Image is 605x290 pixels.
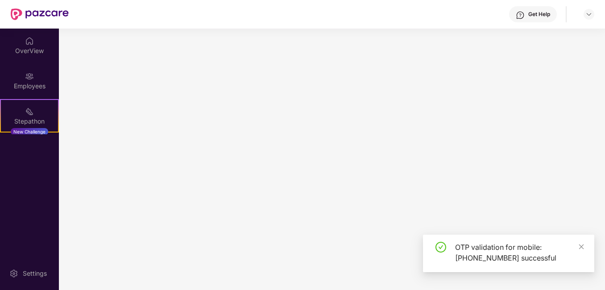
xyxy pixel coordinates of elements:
[455,242,584,263] div: OTP validation for mobile: [PHONE_NUMBER] successful
[585,11,593,18] img: svg+xml;base64,PHN2ZyBpZD0iRHJvcGRvd24tMzJ4MzIiIHhtbG5zPSJodHRwOi8vd3d3LnczLm9yZy8yMDAwL3N2ZyIgd2...
[435,242,446,253] span: check-circle
[11,128,48,135] div: New Challenge
[25,107,34,116] img: svg+xml;base64,PHN2ZyB4bWxucz0iaHR0cDovL3d3dy53My5vcmcvMjAwMC9zdmciIHdpZHRoPSIyMSIgaGVpZ2h0PSIyMC...
[20,269,50,278] div: Settings
[25,37,34,46] img: svg+xml;base64,PHN2ZyBpZD0iSG9tZSIgeG1sbnM9Imh0dHA6Ly93d3cudzMub3JnLzIwMDAvc3ZnIiB3aWR0aD0iMjAiIG...
[1,117,58,126] div: Stepathon
[9,269,18,278] img: svg+xml;base64,PHN2ZyBpZD0iU2V0dGluZy0yMHgyMCIgeG1sbnM9Imh0dHA6Ly93d3cudzMub3JnLzIwMDAvc3ZnIiB3aW...
[528,11,550,18] div: Get Help
[578,244,584,250] span: close
[11,8,69,20] img: New Pazcare Logo
[25,72,34,81] img: svg+xml;base64,PHN2ZyBpZD0iRW1wbG95ZWVzIiB4bWxucz0iaHR0cDovL3d3dy53My5vcmcvMjAwMC9zdmciIHdpZHRoPS...
[516,11,525,20] img: svg+xml;base64,PHN2ZyBpZD0iSGVscC0zMngzMiIgeG1sbnM9Imh0dHA6Ly93d3cudzMub3JnLzIwMDAvc3ZnIiB3aWR0aD...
